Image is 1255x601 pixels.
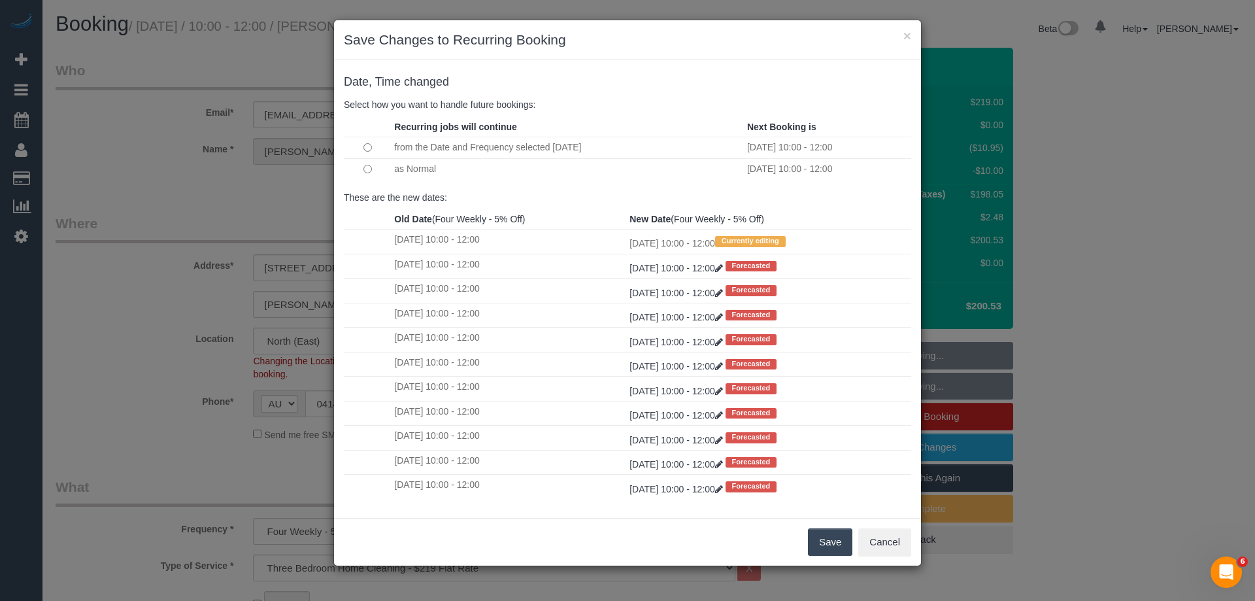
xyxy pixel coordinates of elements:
p: Select how you want to handle future bookings: [344,98,911,111]
td: [DATE] 10:00 - 12:00 [391,254,626,278]
h3: Save Changes to Recurring Booking [344,30,911,50]
strong: Old Date [394,214,432,224]
a: [DATE] 10:00 - 12:00 [629,386,725,396]
a: [DATE] 10:00 - 12:00 [629,410,725,421]
a: [DATE] 10:00 - 12:00 [629,288,725,298]
span: Forecasted [726,310,777,320]
td: [DATE] 10:00 - 12:00 [391,303,626,327]
strong: New Date [629,214,671,224]
td: [DATE] 10:00 - 12:00 [391,230,626,254]
span: Forecasted [726,383,777,394]
td: [DATE] 10:00 - 12:00 [744,137,911,158]
a: [DATE] 10:00 - 12:00 [629,459,725,470]
span: Forecasted [726,359,777,369]
iframe: Intercom live chat [1211,557,1242,588]
a: [DATE] 10:00 - 12:00 [629,484,725,494]
span: Forecasted [726,481,777,492]
a: [DATE] 10:00 - 12:00 [629,337,725,347]
td: [DATE] 10:00 - 12:00 [626,230,911,254]
span: Forecasted [726,334,777,345]
td: [DATE] 10:00 - 12:00 [391,426,626,450]
td: [DATE] 10:00 - 12:00 [391,328,626,352]
span: Forecasted [726,432,777,443]
span: 6 [1237,557,1248,567]
span: Forecasted [726,261,777,271]
button: Cancel [858,528,911,556]
td: as Normal [391,158,744,180]
button: × [903,29,911,43]
span: Forecasted [726,457,777,468]
th: (Four Weekly - 5% Off) [391,209,626,230]
p: These are the new dates: [344,191,911,204]
a: [DATE] 10:00 - 12:00 [629,312,725,322]
td: [DATE] 10:00 - 12:00 [391,279,626,303]
span: Forecasted [726,285,777,296]
a: [DATE] 10:00 - 12:00 [629,361,725,371]
td: [DATE] 10:00 - 12:00 [391,377,626,401]
a: [DATE] 10:00 - 12:00 [629,435,725,445]
td: [DATE] 10:00 - 12:00 [391,450,626,474]
td: [DATE] 10:00 - 12:00 [744,158,911,180]
span: Currently editing [715,236,786,247]
a: [DATE] 10:00 - 12:00 [629,263,725,273]
th: (Four Weekly - 5% Off) [626,209,911,230]
button: Save [808,528,852,556]
span: Date, Time [344,75,401,88]
td: from the Date and Frequency selected [DATE] [391,137,744,158]
strong: Recurring jobs will continue [394,122,516,132]
strong: Next Booking is [747,122,816,132]
td: [DATE] 10:00 - 12:00 [391,352,626,376]
h4: changed [344,76,911,89]
td: [DATE] 10:00 - 12:00 [391,475,626,499]
td: [DATE] 10:00 - 12:00 [391,401,626,425]
span: Forecasted [726,408,777,419]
